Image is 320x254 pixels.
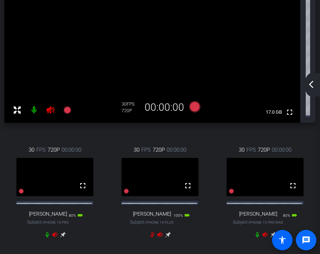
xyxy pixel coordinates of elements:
mat-icon: fullscreen [285,108,294,117]
span: [PERSON_NAME] [133,211,171,217]
span: Subject [27,219,69,225]
span: 00:00:00 [62,146,81,154]
span: 30 [239,146,245,154]
span: 100% [174,213,183,217]
mat-icon: fullscreen [78,181,87,190]
mat-icon: fullscreen [289,181,297,190]
div: 00:00:00 [140,101,189,114]
mat-icon: battery_std [77,212,83,218]
span: 00:00:00 [272,146,291,154]
span: FPS [127,102,134,107]
span: iPhone 15 Pro [43,220,69,224]
span: 30 [29,146,34,154]
span: FPS [36,146,46,154]
span: FPS [246,146,256,154]
span: - [145,220,146,225]
span: Subject [130,219,174,225]
mat-icon: arrow_back_ios_new [307,80,316,89]
div: 30 [122,101,140,107]
span: - [248,220,249,225]
span: [PERSON_NAME] [239,211,277,217]
span: [PERSON_NAME] [29,211,67,217]
mat-icon: message [302,236,310,244]
span: 17.0 GB [263,108,284,117]
span: iPhone 14 Plus [146,220,174,224]
mat-icon: battery_std [184,212,190,218]
span: iPhone 15 Pro Max [249,220,283,224]
mat-icon: fullscreen [183,181,192,190]
div: 720P [122,108,140,114]
span: 80% [283,213,290,217]
mat-icon: accessibility [278,236,287,244]
span: FPS [141,146,151,154]
span: 30 [134,146,139,154]
span: 80% [69,213,76,217]
span: - [42,220,43,225]
mat-icon: battery_std [291,212,297,218]
span: 720P [48,146,60,154]
span: 720P [153,146,165,154]
span: 00:00:00 [167,146,186,154]
span: Subject [233,219,283,225]
span: 720P [258,146,270,154]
